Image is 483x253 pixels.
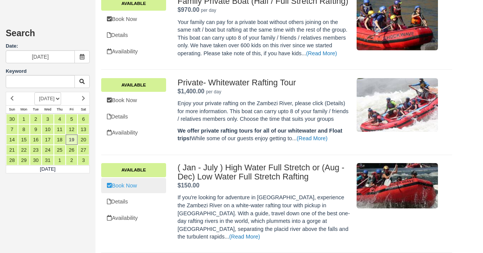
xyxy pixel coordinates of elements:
a: 15 [18,135,30,145]
a: 17 [42,135,53,145]
a: 7 [6,124,18,135]
a: 23 [30,145,42,155]
strong: Price: $970 [178,6,199,13]
p: While some of our guests enjoy getting to... [178,127,351,143]
strong: Price: $1,400 [178,88,204,94]
a: 8 [18,124,30,135]
a: 14 [6,135,18,145]
a: Book Now [101,93,166,108]
th: Sun [6,105,18,114]
th: Thu [54,105,66,114]
a: 1 [18,114,30,124]
a: Available [101,163,166,177]
a: 10 [42,124,53,135]
a: 6 [78,114,89,124]
strong: We offer private rafting tours for all of our whitewater and Float trips! [178,128,342,142]
a: 29 [18,155,30,165]
button: Keyword Search [74,75,90,88]
a: 19 [66,135,78,145]
th: Wed [42,105,53,114]
a: Available [101,78,166,92]
p: If you're looking for adventure in [GEOGRAPHIC_DATA], experience the Zambezi River on a white-wat... [178,194,351,240]
a: 12 [66,124,78,135]
th: Fri [66,105,78,114]
a: 26 [66,145,78,155]
a: 24 [42,145,53,155]
a: 2 [30,114,42,124]
a: Details [101,194,166,210]
a: (Read More) [229,234,260,240]
a: Details [101,109,166,125]
a: 2 [66,155,78,165]
a: Book Now [101,178,166,194]
a: 27 [78,145,89,155]
strong: Price: $150 [178,182,199,189]
a: 1 [54,155,66,165]
th: Tue [30,105,42,114]
a: 30 [30,155,42,165]
a: Availability [101,44,166,59]
a: 3 [78,155,89,165]
p: Your family can pay for a private boat without others joining on the same raft / boat but rafting... [178,18,351,58]
span: $970.00 [178,6,199,13]
label: Keyword [6,68,27,74]
a: 3 [42,114,53,124]
a: 25 [54,145,66,155]
img: M164-1 [357,78,438,132]
a: 21 [6,145,18,155]
a: 16 [30,135,42,145]
a: Availability [101,125,166,141]
a: 18 [54,135,66,145]
a: Details [101,27,166,43]
span: $150.00 [178,182,199,189]
a: Availability [101,210,166,226]
h2: Private- Whitewater Rafting Tour [178,78,351,87]
em: per day [206,89,221,94]
a: 30 [6,114,18,124]
a: (Read More) [306,50,337,56]
a: (Read More) [297,135,328,141]
a: 28 [6,155,18,165]
label: Date: [6,43,90,50]
a: Book Now [101,11,166,27]
td: [DATE] [6,165,90,173]
th: Mon [18,105,30,114]
h2: ( Jan - July ) High Water Full Stretch or (Aug - Dec) Low Water Full Stretch Rafting [178,163,351,181]
a: 11 [54,124,66,135]
a: 4 [54,114,66,124]
th: Sat [78,105,89,114]
a: 9 [30,124,42,135]
span: $1,400.00 [178,88,204,94]
p: Enjoy your private rafting on the Zambezi River, please click (Details) for more information. Thi... [178,99,351,123]
em: per day [201,8,216,13]
a: 5 [66,114,78,124]
h2: Search [6,29,90,43]
a: 13 [78,124,89,135]
a: 20 [78,135,89,145]
img: M104-3 [357,163,438,208]
a: 31 [42,155,53,165]
a: 22 [18,145,30,155]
